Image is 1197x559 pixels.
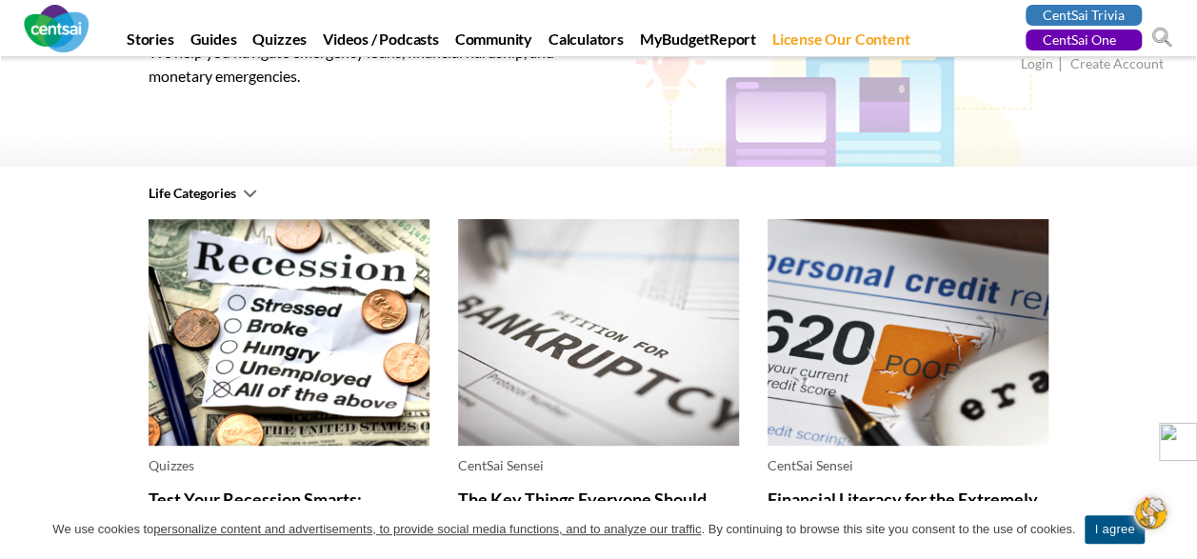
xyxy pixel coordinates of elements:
[633,30,763,56] a: MyBudgetReport
[120,30,181,56] a: Stories
[24,5,89,52] img: CentSai
[246,30,313,56] a: Quizzes
[449,30,539,56] a: Community
[542,30,630,56] a: Calculators
[1164,520,1183,539] a: I agree
[149,489,362,538] a: Test Your Recession Smarts: Financial Trade-offs Quiz!
[1026,5,1142,26] a: CentSai Trivia
[1026,30,1142,50] a: CentSai One
[1070,55,1164,75] a: Create Account
[458,457,544,473] a: CentSai Sensei
[1085,515,1144,544] a: I agree
[768,219,1048,446] img: Financial Literacy for the Extremely Poor
[458,219,739,446] img: The Key Things Everyone Should Know About Bankruptcy
[149,185,257,201] a: Life Categories
[316,30,446,56] a: Videos / Podcasts
[1159,423,1197,461] img: side-widget.svg
[52,520,1075,539] span: We use cookies to . By continuing to browse this site you consent to the use of cookies.
[1056,53,1067,75] span: |
[149,219,429,446] img: Test Your Recession Smarts: Financial Trade-offs Quiz!
[768,489,1038,538] a: Financial Literacy for the Extremely Poor
[153,522,701,536] u: personalize content and advertisements, to provide social media functions, and to analyze our tra...
[1021,55,1053,75] a: Login
[458,489,707,538] a: The Key Things Everyone Should Know About Bankruptcy
[149,457,194,473] a: Quizzes
[768,457,853,473] a: CentSai Sensei
[766,30,916,56] a: License Our Content
[184,30,244,56] a: Guides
